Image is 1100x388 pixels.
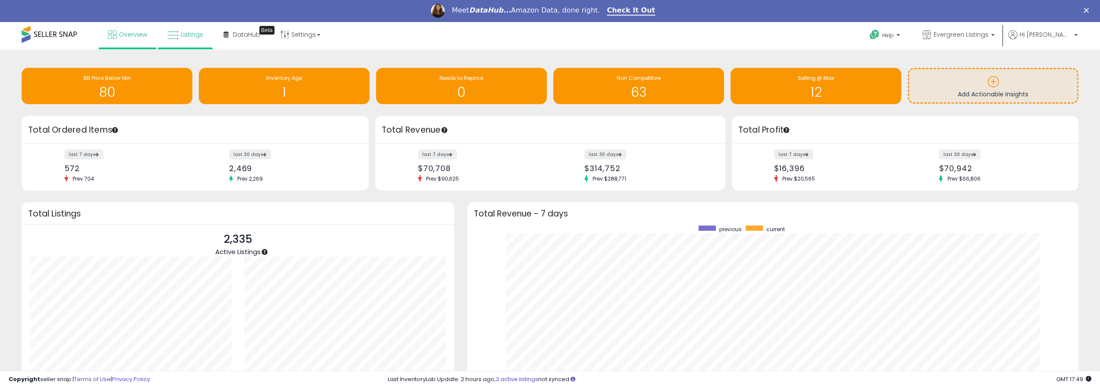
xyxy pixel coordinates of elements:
label: last 30 days [939,149,981,159]
label: last 30 days [229,149,271,159]
a: DataHub [217,22,267,48]
span: BB Price Below Min [83,74,131,82]
a: Help [863,23,909,50]
label: last 30 days [584,149,626,159]
label: last 7 days [64,149,103,159]
a: Selling @ Max 12 [730,68,901,104]
strong: Copyright [9,375,40,383]
span: Listings [181,30,203,39]
div: Tooltip anchor [111,126,119,134]
a: Inventory Age 1 [199,68,370,104]
span: Evergreen Listings [934,30,988,39]
label: last 7 days [774,149,813,159]
span: Prev: $66,806 [943,175,985,182]
span: DataHub [233,30,260,39]
span: 2025-09-8 17:49 GMT [1056,375,1091,383]
div: $70,942 [939,164,1063,173]
div: $314,752 [584,164,710,173]
i: DataHub... [469,6,511,14]
div: Tooltip anchor [259,26,274,35]
a: Hi [PERSON_NAME] [1008,30,1078,50]
h1: 63 [558,85,720,99]
span: Inventory Age [266,74,302,82]
div: seller snap | | [9,375,150,384]
a: Non Competitive 63 [553,68,724,104]
a: Settings [274,22,327,48]
h1: 12 [735,85,897,99]
a: Overview [102,22,153,48]
span: Selling @ Max [798,74,834,82]
label: last 7 days [418,149,457,159]
a: Terms of Use [74,375,111,383]
h3: Total Revenue - 7 days [474,210,1072,217]
div: Last InventoryLab Update: 2 hours ago, not synced. [388,375,1091,384]
span: Non Competitive [617,74,660,82]
a: Check It Out [607,6,655,16]
div: Tooltip anchor [440,126,448,134]
i: Get Help [869,29,880,40]
h3: Total Revenue [382,124,719,136]
a: Privacy Policy [112,375,150,383]
h1: 1 [203,85,365,99]
h1: 80 [26,85,188,99]
a: BB Price Below Min 80 [22,68,192,104]
h3: Total Listings [28,210,448,217]
div: Tooltip anchor [261,248,268,256]
span: Prev: 2,269 [233,175,267,182]
span: Help [882,32,894,39]
span: Active Listings [215,247,261,256]
h1: 0 [380,85,542,99]
span: Prev: $20,565 [778,175,819,182]
div: 572 [64,164,189,173]
p: 2,335 [215,231,261,248]
span: Hi [PERSON_NAME] [1020,30,1071,39]
a: Add Actionable Insights [909,69,1077,102]
div: Tooltip anchor [782,126,790,134]
h3: Total Profit [738,124,1072,136]
a: Needs to Reprice 0 [376,68,547,104]
h3: Total Ordered Items [28,124,362,136]
i: Click here to read more about un-synced listings. [571,376,575,382]
span: previous [719,226,741,233]
span: Prev: $288,771 [588,175,631,182]
a: Evergreen Listings [916,22,1001,50]
div: $70,708 [418,164,544,173]
div: 2,469 [229,164,354,173]
div: $16,396 [774,164,899,173]
span: Overview [119,30,147,39]
span: Add Actionable Insights [958,90,1028,99]
span: Prev: 704 [68,175,99,182]
a: 2 active listings [496,375,538,383]
span: Prev: $90,625 [422,175,463,182]
img: Profile image for Georgie [431,4,445,18]
div: Close [1084,8,1092,13]
div: Meet Amazon Data, done right. [452,6,600,15]
a: Listings [161,22,210,48]
span: Needs to Reprice [440,74,483,82]
span: current [766,226,784,233]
